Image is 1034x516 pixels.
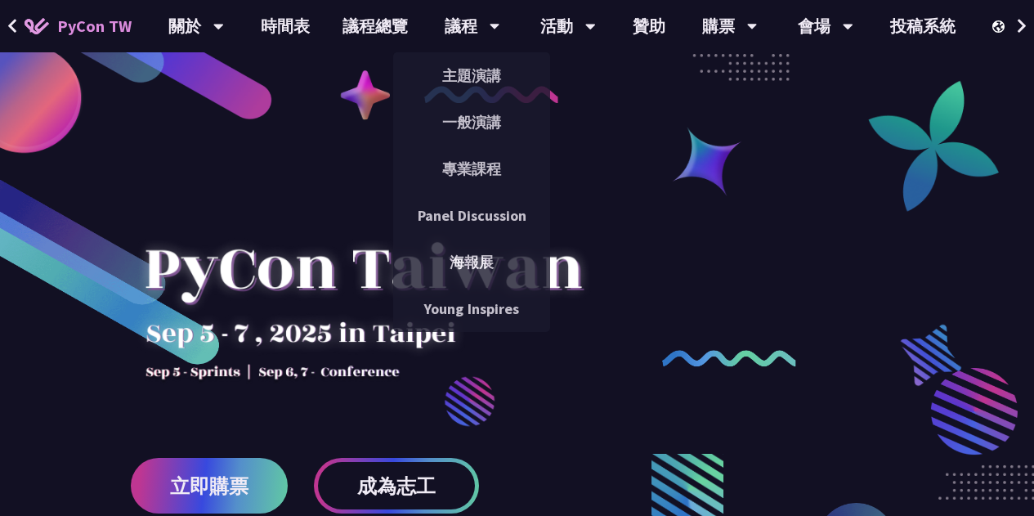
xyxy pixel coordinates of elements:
[25,18,49,34] img: Home icon of PyCon TW 2025
[393,150,550,188] a: 專業課程
[393,196,550,235] a: Panel Discussion
[314,458,479,514] a: 成為志工
[357,476,436,496] span: 成為志工
[131,458,288,514] a: 立即購票
[8,6,148,47] a: PyCon TW
[393,103,550,141] a: 一般演講
[992,20,1009,33] img: Locale Icon
[393,289,550,328] a: Young Inspires
[57,14,132,38] span: PyCon TW
[170,476,248,496] span: 立即購票
[393,243,550,281] a: 海報展
[662,350,796,367] img: curly-2.e802c9f.png
[393,56,550,95] a: 主題演講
